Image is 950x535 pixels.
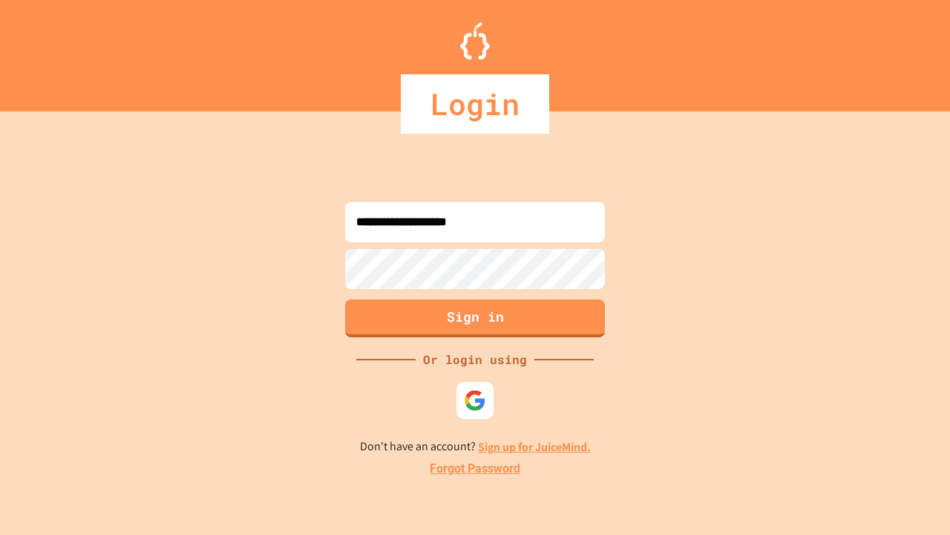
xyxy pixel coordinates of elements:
div: Login [401,74,549,134]
img: Logo.svg [460,22,490,59]
p: Don't have an account? [360,438,591,456]
img: google-icon.svg [464,389,486,412]
a: Forgot Password [430,460,520,478]
div: Or login using [416,351,534,369]
a: Sign up for JuiceMind. [478,439,591,455]
button: Sign in [345,299,605,337]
